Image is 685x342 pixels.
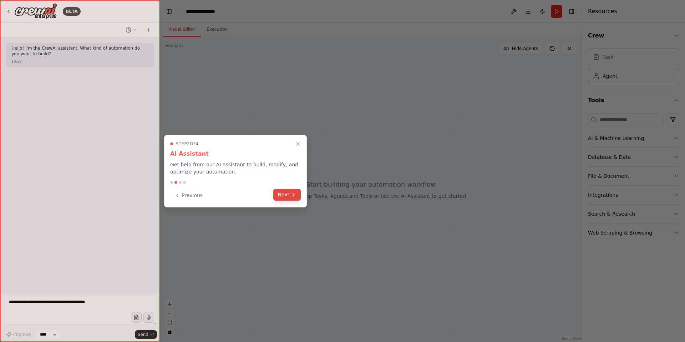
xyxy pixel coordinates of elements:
button: Next [273,189,301,201]
h3: AI Assistant [170,150,301,158]
button: Close walkthrough [294,140,302,148]
button: Previous [170,190,207,201]
span: Step 2 of 4 [176,141,199,147]
p: Get help from our AI assistant to build, modify, and optimize your automation. [170,161,301,175]
button: Hide left sidebar [164,6,174,16]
